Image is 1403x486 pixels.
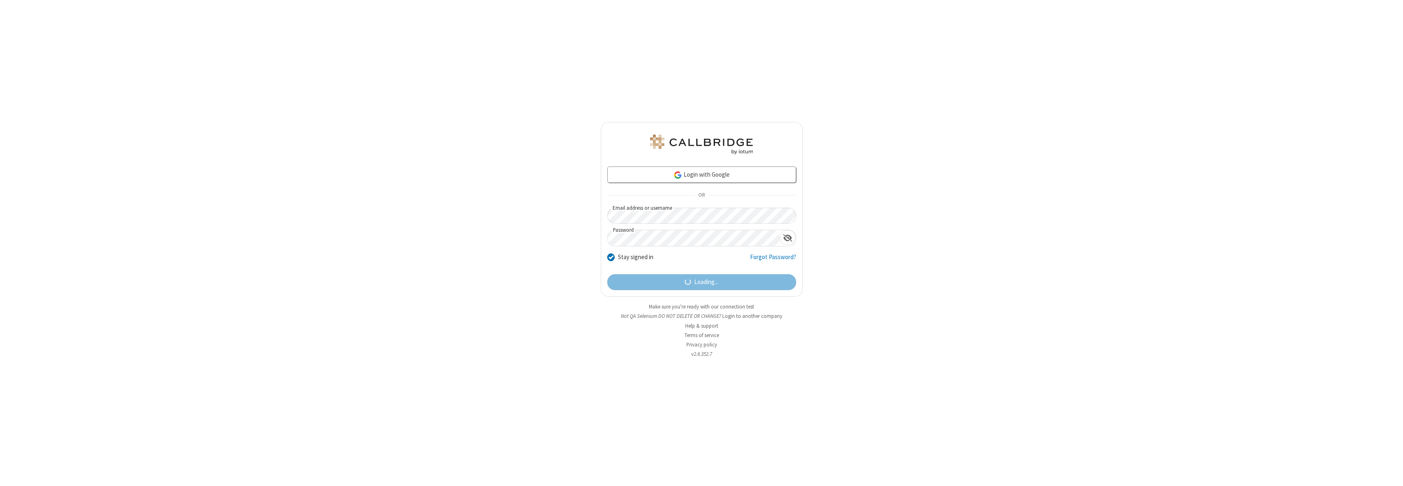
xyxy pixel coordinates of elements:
[649,303,754,310] a: Make sure you're ready with our connection test
[601,350,803,358] li: v2.6.352.7
[607,208,796,224] input: Email address or username
[673,171,682,180] img: google-icon.png
[780,230,796,245] div: Show password
[750,253,796,268] a: Forgot Password?
[684,332,719,339] a: Terms of service
[1383,465,1397,480] iframe: Chat
[722,312,782,320] button: Login to another company
[618,253,653,262] label: Stay signed in
[648,135,755,154] img: QA Selenium DO NOT DELETE OR CHANGE
[685,322,718,329] a: Help & support
[601,312,803,320] li: Not QA Selenium DO NOT DELETE OR CHANGE?
[695,190,708,201] span: OR
[607,166,796,183] a: Login with Google
[694,277,718,287] span: Loading...
[686,341,717,348] a: Privacy policy
[608,230,780,246] input: Password
[607,274,796,291] button: Loading...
